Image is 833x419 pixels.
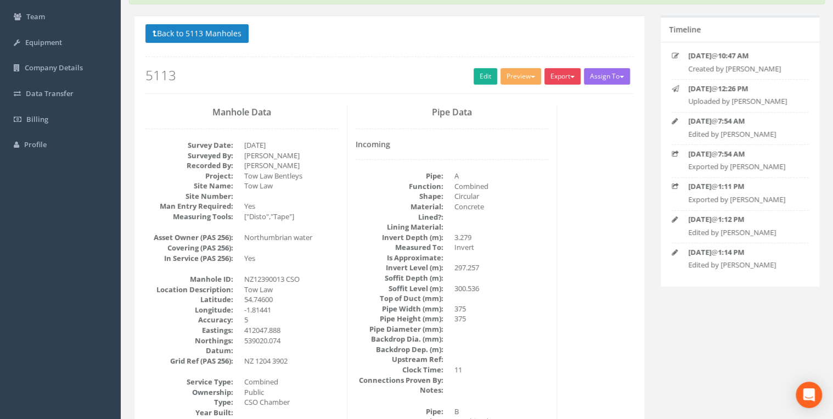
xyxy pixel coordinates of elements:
[26,12,45,21] span: Team
[145,171,233,181] dt: Project:
[145,253,233,264] dt: In Service (PAS 256):
[145,68,633,82] h2: 5113
[356,212,443,222] dt: Lined?:
[688,149,800,159] p: @
[145,108,339,118] h3: Manhole Data
[688,116,800,126] p: @
[145,160,233,171] dt: Recorded By:
[584,68,630,85] button: Assign To
[688,214,711,224] strong: [DATE]
[356,283,443,294] dt: Soffit Level (m):
[145,232,233,243] dt: Asset Owner (PAS 256):
[26,114,48,124] span: Billing
[688,194,800,205] p: Exported by [PERSON_NAME]
[356,108,549,118] h3: Pipe Data
[145,140,233,150] dt: Survey Date:
[688,64,800,74] p: Created by [PERSON_NAME]
[145,294,233,305] dt: Latitude:
[145,397,233,407] dt: Type:
[145,24,249,43] button: Back to 5113 Manholes
[356,385,443,395] dt: Notes:
[244,274,339,284] dd: NZ12390013 CSO
[688,214,800,225] p: @
[356,171,443,181] dt: Pipe:
[244,305,339,315] dd: -1.81441
[244,325,339,336] dd: 412047.888
[244,181,339,191] dd: Tow Law
[688,51,800,61] p: @
[244,160,339,171] dd: [PERSON_NAME]
[688,247,800,258] p: @
[26,88,74,98] span: Data Transfer
[145,325,233,336] dt: Eastings:
[145,211,233,222] dt: Measuring Tools:
[244,232,339,243] dd: Northumbrian water
[356,293,443,304] dt: Top of Duct (mm):
[356,365,443,375] dt: Clock Time:
[145,315,233,325] dt: Accuracy:
[688,83,800,94] p: @
[24,139,47,149] span: Profile
[718,51,748,60] strong: 10:47 AM
[454,232,549,243] dd: 3.279
[474,68,497,85] a: Edit
[688,247,711,257] strong: [DATE]
[356,222,443,232] dt: Lining Material:
[356,181,443,192] dt: Function:
[718,181,744,191] strong: 1:11 PM
[718,149,745,159] strong: 7:54 AM
[145,274,233,284] dt: Manhole ID:
[244,253,339,264] dd: Yes
[718,83,748,93] strong: 12:26 PM
[688,116,711,126] strong: [DATE]
[25,37,62,47] span: Equipment
[244,294,339,305] dd: 54.74600
[145,243,233,253] dt: Covering (PAS 256):
[145,284,233,295] dt: Location Description:
[356,354,443,365] dt: Upstream Ref:
[356,253,443,263] dt: Is Approximate:
[669,25,701,33] h5: Timeline
[244,315,339,325] dd: 5
[454,365,549,375] dd: 11
[244,201,339,211] dd: Yes
[244,377,339,387] dd: Combined
[356,334,443,344] dt: Backdrop Dia. (mm):
[356,344,443,355] dt: Backdrop Dep. (m):
[688,181,800,192] p: @
[244,284,339,295] dd: Tow Law
[718,247,744,257] strong: 1:14 PM
[356,191,443,202] dt: Shape:
[454,314,549,324] dd: 375
[244,397,339,407] dd: CSO Chamber
[145,356,233,366] dt: Grid Ref (PAS 256):
[500,68,541,85] button: Preview
[356,314,443,324] dt: Pipe Height (mm):
[356,232,443,243] dt: Invert Depth (m):
[688,181,711,191] strong: [DATE]
[454,191,549,202] dd: Circular
[244,150,339,161] dd: [PERSON_NAME]
[356,262,443,273] dt: Invert Level (m):
[145,407,233,418] dt: Year Built:
[688,51,711,60] strong: [DATE]
[454,242,549,253] dd: Invert
[244,211,339,222] dd: ["Disto","Tape"]
[356,202,443,212] dt: Material:
[356,242,443,253] dt: Measured To:
[244,387,339,398] dd: Public
[454,406,549,417] dd: B
[356,273,443,283] dt: Soffit Depth (m):
[454,304,549,314] dd: 375
[244,140,339,150] dd: [DATE]
[145,201,233,211] dt: Man Entry Required:
[688,149,711,159] strong: [DATE]
[688,96,800,107] p: Uploaded by [PERSON_NAME]
[244,171,339,181] dd: Tow Law Bentleys
[454,181,549,192] dd: Combined
[145,377,233,387] dt: Service Type:
[244,336,339,346] dd: 539020.074
[145,345,233,356] dt: Datum:
[796,382,822,408] div: Open Intercom Messenger
[25,63,83,72] span: Company Details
